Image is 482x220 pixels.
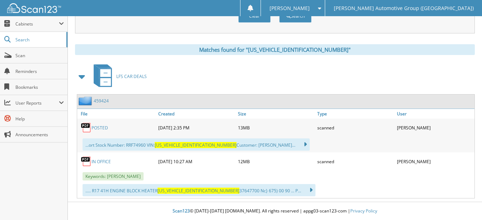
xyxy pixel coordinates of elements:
div: ..... R17 41H ENGINE BLOCK HEATER 37647700 Nc} 675) 00 90 ... P... [83,184,315,196]
a: POSTED [92,125,108,131]
span: Search [15,37,63,43]
iframe: Chat Widget [446,185,482,220]
div: [DATE] 10:27 AM [156,154,236,169]
a: Privacy Policy [350,208,377,214]
div: Matches found for "[US_VEHICLE_IDENTIFICATION_NUMBER]" [75,44,475,55]
div: 13MB [236,120,315,135]
div: © [DATE]-[DATE] [DOMAIN_NAME]. All rights reserved | appg03-scan123-com | [68,202,482,220]
span: Scan [15,52,64,59]
a: Type [315,109,395,119]
a: LFS CAR DEALS [89,62,147,91]
span: Cabinets [15,21,59,27]
span: LFS CAR DEALS [116,73,147,79]
img: PDF.png [81,156,92,167]
span: [PERSON_NAME] [270,6,310,10]
span: [PERSON_NAME] Automotive Group ([GEOGRAPHIC_DATA]) [334,6,474,10]
span: Scan123 [173,208,190,214]
a: User [395,109,474,119]
div: scanned [315,154,395,169]
div: [DATE] 2:35 PM [156,120,236,135]
a: IN OFFICE [92,159,111,165]
img: PDF.png [81,122,92,133]
span: Keywords: [PERSON_NAME] [83,172,144,180]
span: Bookmarks [15,84,64,90]
span: [US_VEHICLE_IDENTIFICATION_NUMBER] [158,188,239,194]
span: Help [15,116,64,122]
a: Size [236,109,315,119]
div: scanned [315,120,395,135]
a: Created [156,109,236,119]
span: [US_VEHICLE_IDENTIFICATION_NUMBER] [155,142,237,148]
span: Announcements [15,132,64,138]
span: User Reports [15,100,59,106]
img: scan123-logo-white.svg [7,3,61,13]
div: [PERSON_NAME] [395,154,474,169]
img: folder2.png [79,96,94,105]
div: ...ort Stock Number: RRF74960 VIN: Customer: [PERSON_NAME]... [83,138,310,151]
div: 12MB [236,154,315,169]
span: Reminders [15,68,64,74]
a: 459424 [94,98,109,104]
div: [PERSON_NAME] [395,120,474,135]
a: File [77,109,156,119]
